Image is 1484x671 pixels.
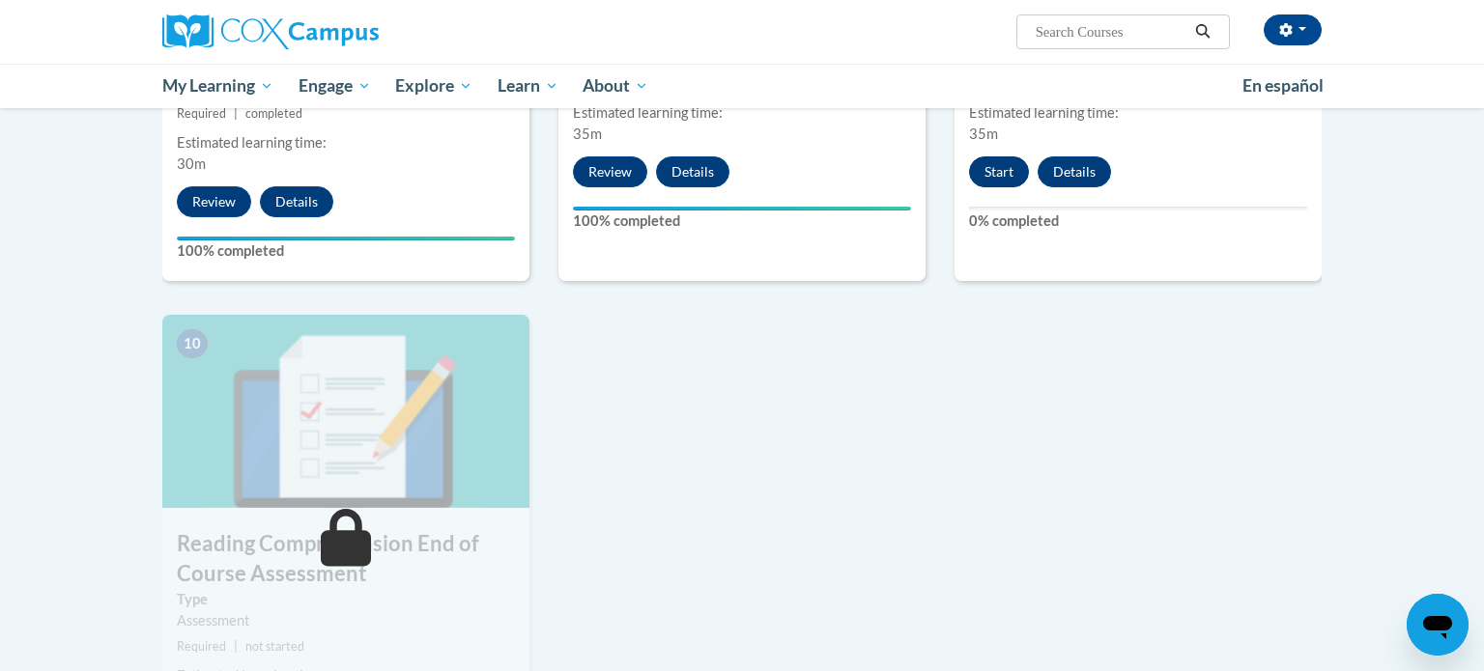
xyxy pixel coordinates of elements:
a: En español [1230,66,1336,106]
label: 100% completed [573,210,911,232]
span: 10 [177,329,208,358]
label: 0% completed [969,210,1307,232]
span: En español [1242,75,1324,96]
button: Details [1038,156,1111,187]
img: Course Image [162,315,529,508]
a: About [571,64,662,108]
a: Learn [485,64,571,108]
span: completed [245,106,302,121]
div: Estimated learning time: [177,132,515,154]
a: Engage [286,64,384,108]
div: Your progress [573,207,911,210]
span: My Learning [162,74,273,98]
button: Details [656,156,729,187]
div: Assessment [177,610,515,631]
input: Search Courses [1034,20,1188,43]
span: | [234,639,238,654]
span: 35m [573,126,602,142]
span: Required [177,106,226,121]
label: 100% completed [177,240,515,262]
button: Details [260,186,333,217]
button: Account Settings [1264,14,1322,45]
a: My Learning [150,64,286,108]
button: Review [177,186,251,217]
span: Learn [498,74,558,98]
h3: Reading Comprehension End of Course Assessment [162,529,529,589]
span: Engage [299,74,371,98]
a: Explore [383,64,485,108]
img: Cox Campus [162,14,379,49]
span: | [234,106,238,121]
span: About [583,74,648,98]
button: Search [1188,20,1217,43]
label: Type [177,589,515,610]
span: 35m [969,126,998,142]
span: not started [245,639,304,654]
button: Review [573,156,647,187]
div: Estimated learning time: [573,102,911,124]
div: Estimated learning time: [969,102,1307,124]
span: Explore [395,74,472,98]
a: Cox Campus [162,14,529,49]
div: Main menu [133,64,1351,108]
button: Start [969,156,1029,187]
span: Required [177,639,226,654]
span: 30m [177,155,206,172]
div: Your progress [177,237,515,240]
iframe: Button to launch messaging window [1407,594,1469,656]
